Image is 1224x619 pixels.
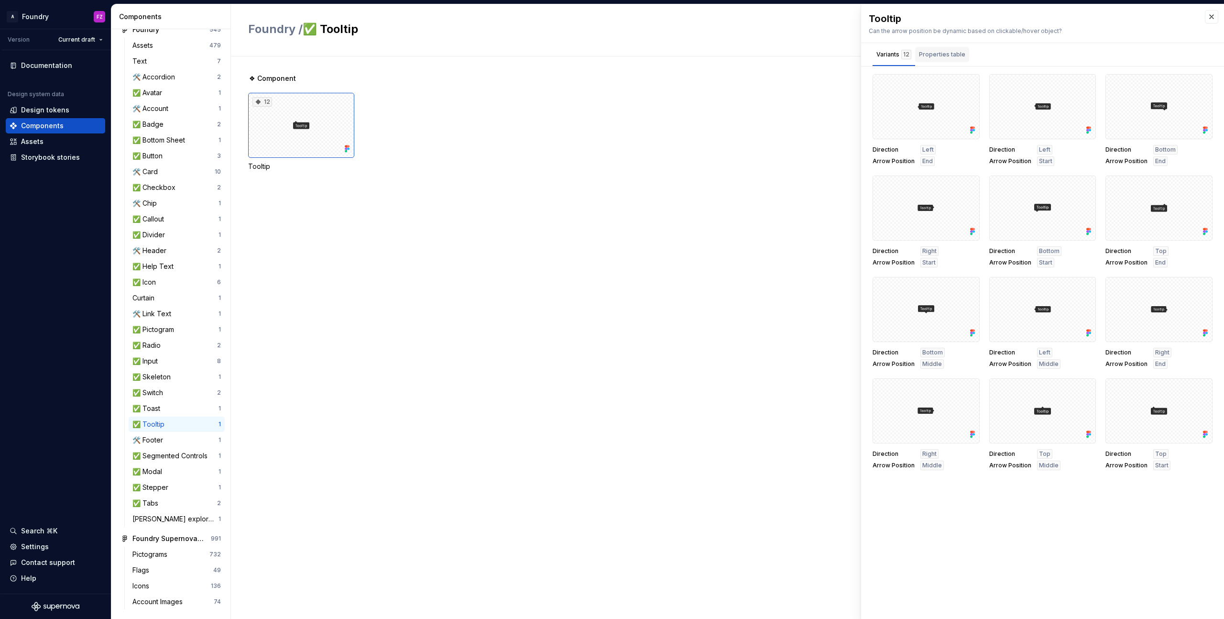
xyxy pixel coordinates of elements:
[129,547,225,562] a: Pictograms732
[6,539,105,554] a: Settings
[132,581,153,591] div: Icons
[922,259,936,266] span: Start
[989,349,1031,356] span: Direction
[919,50,965,59] div: Properties table
[132,56,151,66] div: Text
[1155,349,1169,356] span: Right
[132,325,178,334] div: ✅ Pictogram
[129,54,225,69] a: Text7
[248,93,354,171] div: 12Tooltip
[132,451,211,461] div: ✅ Segmented Controls
[132,435,167,445] div: 🛠️ Footer
[132,483,172,492] div: ✅ Stepper
[1039,157,1052,165] span: Start
[1105,349,1147,356] span: Direction
[219,89,221,97] div: 1
[209,42,221,49] div: 479
[132,293,158,303] div: Curtain
[869,27,1195,35] div: Can the arrow position be dynamic based on clickable/hover object?
[1105,462,1147,469] span: Arrow Position
[989,157,1031,165] span: Arrow Position
[129,480,225,495] a: ✅ Stepper1
[132,135,189,145] div: ✅ Bottom Sheet
[1105,450,1147,458] span: Direction
[129,563,225,578] a: Flags49
[219,263,221,270] div: 1
[1155,247,1167,255] span: Top
[211,582,221,590] div: 136
[132,230,169,240] div: ✅ Divider
[21,542,49,552] div: Settings
[21,526,57,536] div: Search ⌘K
[129,69,225,85] a: 🛠️ Accordion2
[132,25,159,34] div: Foundry
[129,369,225,385] a: ✅ Skeleton1
[21,105,69,115] div: Design tokens
[129,496,225,511] a: ✅ Tabs2
[129,290,225,306] a: Curtain1
[217,357,221,365] div: 8
[6,102,105,118] a: Design tokens
[132,277,160,287] div: ✅ Icon
[132,341,164,350] div: ✅ Radio
[1155,360,1166,368] span: End
[922,146,934,154] span: Left
[217,57,221,65] div: 7
[869,12,1195,25] div: Tooltip
[32,602,79,611] svg: Supernova Logo
[22,12,49,22] div: Foundry
[129,594,225,609] a: Account Images74
[219,105,221,112] div: 1
[129,211,225,227] a: ✅ Callout1
[132,309,175,319] div: 🛠️ Link Text
[1155,450,1167,458] span: Top
[211,535,221,542] div: 991
[249,74,296,83] span: ❖ Component
[132,183,179,192] div: ✅ Checkbox
[219,326,221,333] div: 1
[132,262,177,271] div: ✅ Help Text
[129,464,225,479] a: ✅ Modal1
[1039,146,1050,154] span: Left
[219,436,221,444] div: 1
[129,164,225,179] a: 🛠️ Card10
[117,22,225,37] a: Foundry545
[132,199,161,208] div: 🛠️ Chip
[129,385,225,400] a: ✅ Switch2
[6,571,105,586] button: Help
[873,146,915,154] span: Direction
[219,420,221,428] div: 1
[129,180,225,195] a: ✅ Checkbox2
[1105,247,1147,255] span: Direction
[6,118,105,133] a: Components
[214,598,221,606] div: 74
[132,372,175,382] div: ✅ Skeleton
[219,452,221,460] div: 1
[21,574,36,583] div: Help
[217,247,221,254] div: 2
[132,88,166,98] div: ✅ Avatar
[989,259,1031,266] span: Arrow Position
[132,565,153,575] div: Flags
[217,121,221,128] div: 2
[1155,146,1176,154] span: Bottom
[129,101,225,116] a: 🛠️ Account1
[54,33,107,46] button: Current draft
[129,417,225,432] a: ✅ Tooltip1
[219,294,221,302] div: 1
[8,90,64,98] div: Design system data
[129,117,225,132] a: ✅ Badge2
[21,558,75,567] div: Contact support
[2,6,109,27] button: AFoundryFZ
[873,349,915,356] span: Direction
[132,167,162,177] div: 🛠️ Card
[129,354,225,369] a: ✅ Input8
[209,551,221,558] div: 732
[129,148,225,164] a: ✅ Button3
[219,484,221,491] div: 1
[248,22,303,36] span: Foundry /
[248,162,354,171] div: Tooltip
[6,555,105,570] button: Contact support
[219,405,221,412] div: 1
[21,153,80,162] div: Storybook stories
